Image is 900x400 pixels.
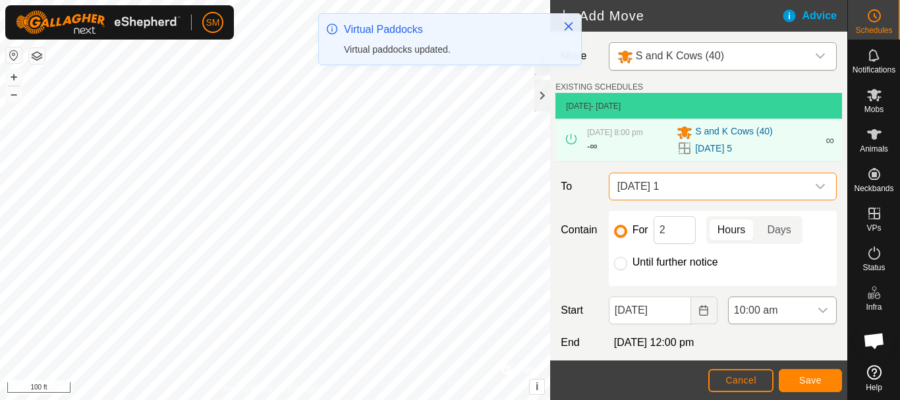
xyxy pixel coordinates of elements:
[344,22,549,38] div: Virtual Paddocks
[6,69,22,85] button: +
[587,128,642,137] span: [DATE] 8:00 pm
[555,302,603,318] label: Start
[779,369,842,392] button: Save
[6,47,22,63] button: Reset Map
[612,173,807,200] span: 2025-09-01 1
[344,43,549,57] div: Virtual paddocks updated.
[206,16,220,30] span: SM
[530,380,544,394] button: i
[695,125,773,140] span: S and K Cows (40)
[587,138,597,154] div: -
[866,224,881,232] span: VPs
[855,321,894,360] a: Open chat
[725,375,756,386] span: Cancel
[558,8,781,24] h2: Add Move
[853,66,895,74] span: Notifications
[860,145,888,153] span: Animals
[555,335,603,351] label: End
[767,222,791,238] span: Days
[288,383,327,395] a: Contact Us
[29,48,45,64] button: Map Layers
[614,337,694,348] span: [DATE] 12:00 pm
[708,369,773,392] button: Cancel
[6,86,22,102] button: –
[566,101,591,111] span: [DATE]
[536,381,538,392] span: i
[590,140,597,152] span: ∞
[559,17,578,36] button: Close
[799,375,822,386] span: Save
[633,257,718,268] label: Until further notice
[864,105,884,113] span: Mobs
[807,173,833,200] div: dropdown trigger
[717,222,746,238] span: Hours
[691,297,717,324] button: Choose Date
[781,8,847,24] div: Advice
[866,303,882,311] span: Infra
[855,26,892,34] span: Schedules
[810,297,836,324] div: dropdown trigger
[854,185,893,192] span: Neckbands
[16,11,181,34] img: Gallagher Logo
[729,297,810,324] span: 10:00 am
[633,225,648,235] label: For
[555,222,603,238] label: Contain
[695,142,732,156] a: [DATE] 5
[848,360,900,397] a: Help
[555,81,643,93] label: EXISTING SCHEDULES
[591,101,621,111] span: - [DATE]
[862,264,885,271] span: Status
[866,384,882,391] span: Help
[223,383,273,395] a: Privacy Policy
[826,134,834,147] span: ∞
[612,43,807,70] span: S and K Cows
[807,43,833,70] div: dropdown trigger
[636,50,724,61] span: S and K Cows (40)
[555,173,603,200] label: To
